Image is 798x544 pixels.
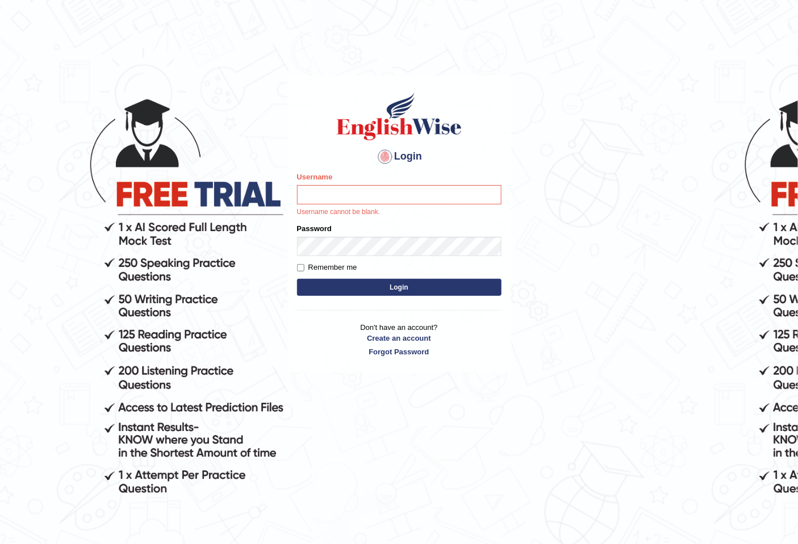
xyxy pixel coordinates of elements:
a: Forgot Password [297,346,502,357]
h4: Login [297,148,502,166]
button: Login [297,279,502,296]
img: Logo of English Wise sign in for intelligent practice with AI [335,91,464,142]
label: Username [297,171,333,182]
label: Password [297,223,332,234]
p: Don't have an account? [297,322,502,357]
label: Remember me [297,262,357,273]
p: Username cannot be blank. [297,207,502,217]
a: Create an account [297,333,502,344]
input: Remember me [297,264,304,271]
